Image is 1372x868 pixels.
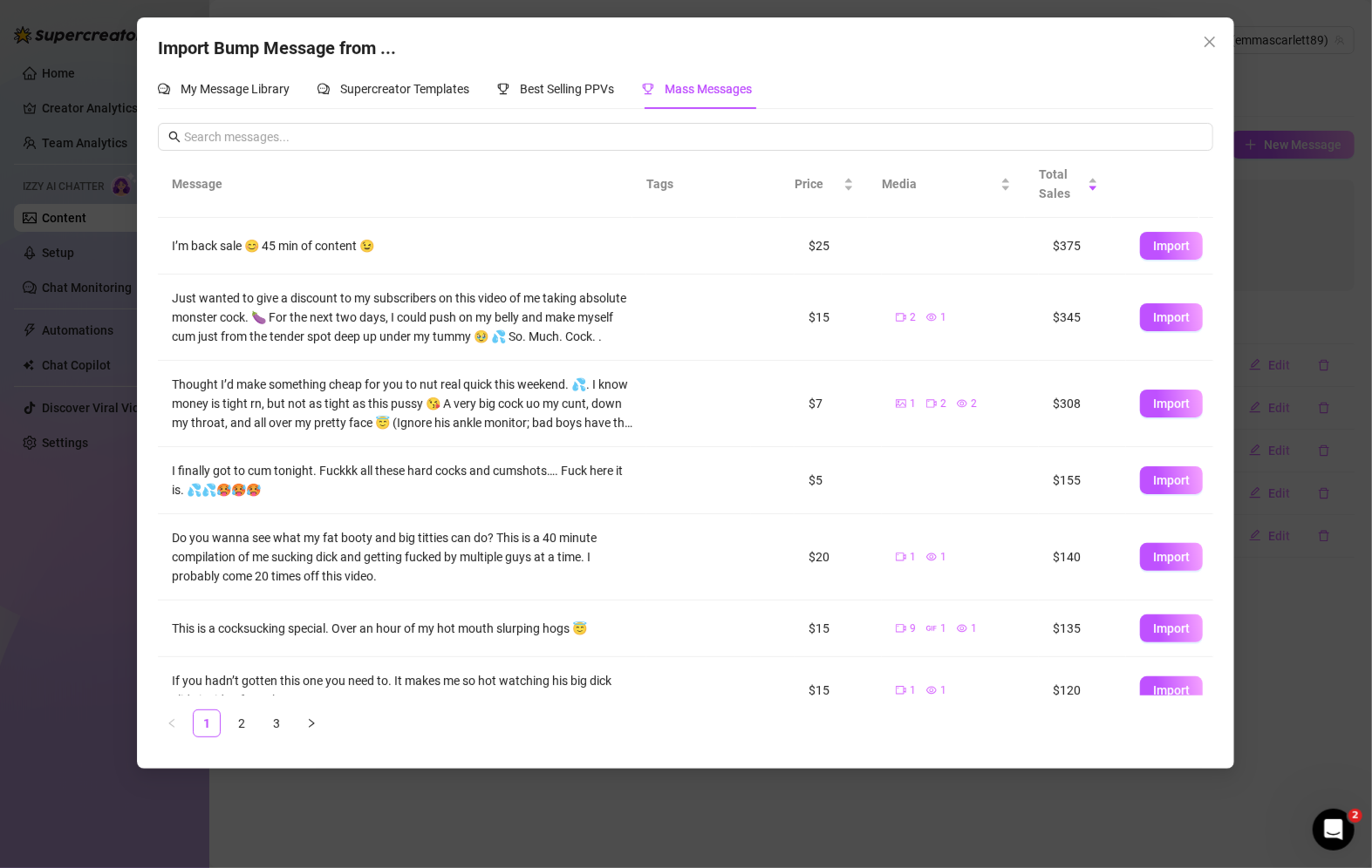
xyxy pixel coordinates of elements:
td: $25 [795,218,883,275]
span: Total Sales [1039,165,1084,203]
span: Close [1197,35,1225,49]
button: right [297,709,325,737]
span: eye [927,312,938,322]
span: video-camera [897,685,907,695]
span: Import [1154,621,1191,635]
span: Import [1154,397,1191,410]
button: Import [1141,543,1204,571]
span: Price [795,174,840,193]
span: 9 [911,620,917,637]
button: Import [1141,390,1204,417]
span: 2 [1348,809,1362,823]
th: Message [158,151,632,218]
a: 2 [229,710,255,736]
li: Next Page [297,709,325,737]
td: $15 [795,275,883,361]
td: $7 [795,361,883,447]
button: Import [1141,466,1204,494]
span: gif [927,623,938,634]
div: Just wanted to give a discount to my subscribers on this video of me taking absolute monster cock... [172,288,632,346]
span: 1 [941,549,947,566]
div: If you hadn’t gotten this one you need to. It makes me so hot watching his big dick slide inside ... [172,671,632,709]
span: Import [1154,683,1191,697]
span: 1 [941,309,947,326]
li: 1 [193,709,221,737]
span: 1 [911,549,917,566]
div: Do you wanna see what my fat booty and big titties can do? This is a 40 minute compilation of me ... [172,528,632,586]
span: Import [1154,239,1191,253]
a: 1 [194,710,220,736]
span: eye [958,623,968,634]
span: Import [1154,550,1191,564]
span: 2 [941,396,947,412]
span: video-camera [897,623,907,634]
th: Price [781,151,868,218]
iframe: Intercom live chat [1313,809,1355,851]
span: search [168,131,181,143]
button: Import [1141,676,1204,704]
span: trophy [642,83,654,95]
span: 1 [941,620,947,637]
div: This is a cocksucking special. Over an hour of my hot mouth slurping hogs 😇 [172,619,632,638]
span: comment [158,83,170,95]
li: 2 [228,709,256,737]
div: I’m back sale 😊 45 min of content 😉 [172,236,632,255]
td: $345 [1040,275,1127,361]
span: comment [317,83,330,95]
td: $15 [795,600,883,657]
th: Tags [632,151,737,218]
td: $5 [795,447,883,514]
span: 1 [911,396,917,412]
span: Import Bump Message from ... [158,37,396,58]
span: Import [1154,473,1191,487]
button: Import [1141,303,1204,331]
span: video-camera [897,312,907,322]
span: 1 [972,620,978,637]
span: Import [1154,310,1191,324]
div: I finally got to cum tonight. Fuckkk all these hard cocks and cumshots…. Fuck here it is. 💦💦🥵🥵🥵 [172,461,632,499]
li: Previous Page [158,709,186,737]
span: Media [882,174,997,193]
td: $375 [1040,218,1127,275]
div: Thought I’d make something cheap for you to nut real quick this weekend. 💦. I know money is tight... [172,375,632,432]
span: 2 [911,309,917,326]
span: 1 [911,682,917,699]
li: 3 [263,709,290,737]
input: Search messages... [184,127,1203,146]
span: close [1204,35,1218,49]
span: My Message Library [181,82,290,96]
th: Total Sales [1025,151,1112,218]
button: Import [1141,614,1204,642]
span: Supercreator Templates [340,82,469,96]
button: Close [1197,28,1225,56]
span: 1 [941,682,947,699]
td: $308 [1040,361,1127,447]
span: left [167,718,177,729]
td: $15 [795,657,883,724]
a: 3 [263,710,290,736]
span: eye [927,552,938,562]
span: Best Selling PPVs [520,82,614,96]
span: video-camera [927,398,938,409]
span: Mass Messages [665,82,752,96]
button: left [158,709,186,737]
span: 2 [972,396,978,412]
th: Media [868,151,1025,218]
td: $120 [1040,657,1127,724]
td: $140 [1040,514,1127,600]
span: right [306,718,317,729]
td: $135 [1040,600,1127,657]
span: video-camera [897,552,907,562]
span: picture [897,398,907,409]
span: eye [927,685,938,695]
button: Import [1141,232,1204,260]
td: $20 [795,514,883,600]
span: trophy [497,83,509,95]
td: $155 [1040,447,1127,514]
span: eye [958,398,968,409]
